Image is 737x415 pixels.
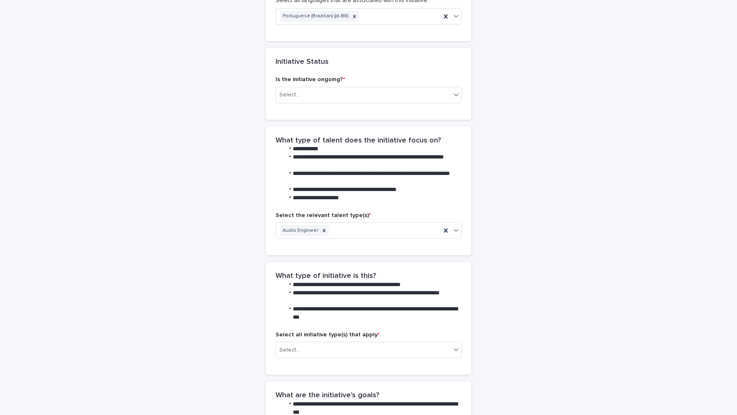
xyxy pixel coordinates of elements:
[276,58,329,67] h2: Initiative Status
[276,136,441,145] h2: What type of talent does the initiative focus on?
[276,77,345,82] span: Is the initiative ongoing?
[279,91,300,99] div: Select...
[276,332,380,338] span: Select all initiative type(s) that apply
[279,346,300,354] div: Select...
[276,212,371,218] span: Select the relevant talent type(s)
[276,272,376,281] h2: What type of initiative is this?
[280,225,320,236] div: Audio Engineer
[276,391,379,400] h2: What are the initiative's goals?
[280,11,350,22] div: Portuguese (Brazilian) (pt-BR)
